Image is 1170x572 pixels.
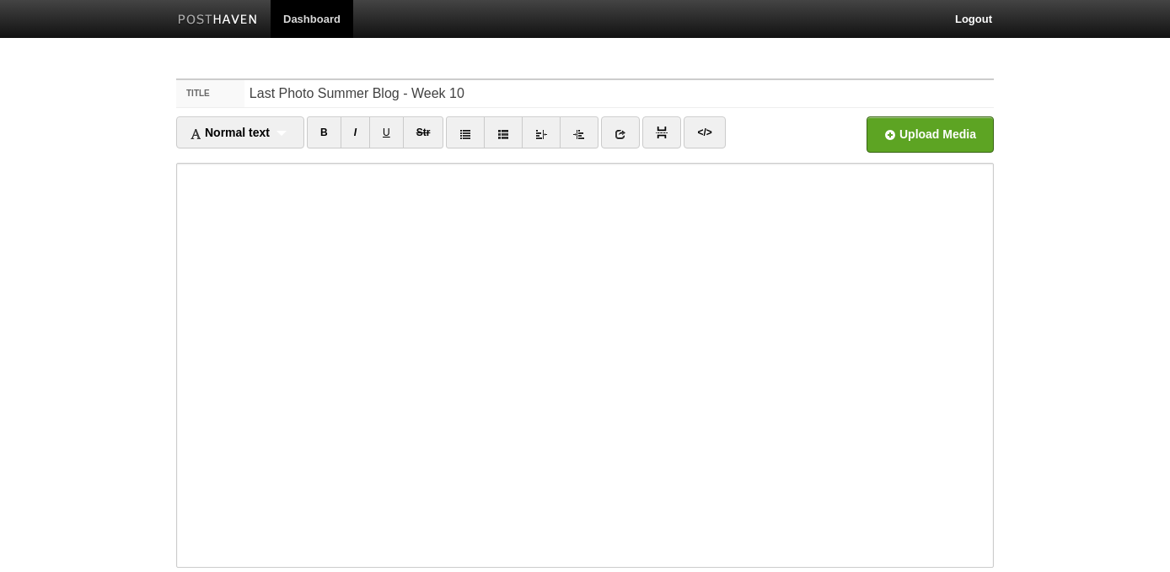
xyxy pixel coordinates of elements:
[190,126,270,139] span: Normal text
[684,116,725,148] a: </>
[656,127,668,138] img: pagebreak-icon.png
[369,116,404,148] a: U
[307,116,341,148] a: B
[403,116,444,148] a: Str
[416,127,431,138] del: Str
[341,116,370,148] a: I
[178,14,258,27] img: Posthaven-bar
[176,80,244,107] label: Title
